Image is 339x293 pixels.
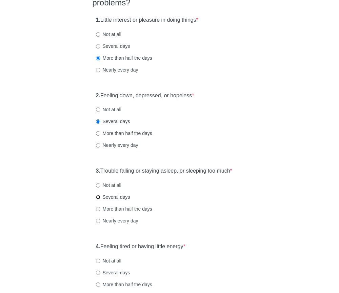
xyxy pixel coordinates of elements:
[96,207,100,211] input: More than half the days
[96,194,130,200] label: Several days
[96,92,194,100] label: Feeling down, depressed, or hopeless
[96,206,152,212] label: More than half the days
[96,106,121,113] label: Not at all
[96,44,100,48] input: Several days
[96,66,138,73] label: Nearly every day
[96,55,152,61] label: More than half the days
[96,282,100,287] input: More than half the days
[96,43,130,50] label: Several days
[96,243,100,249] strong: 4.
[96,183,100,188] input: Not at all
[96,93,100,98] strong: 2.
[96,16,198,24] label: Little interest or pleasure in doing things
[96,269,130,276] label: Several days
[96,17,100,23] strong: 1.
[96,167,232,175] label: Trouble falling or staying asleep, or sleeping too much
[96,259,100,263] input: Not at all
[96,219,100,223] input: Nearly every day
[96,243,185,251] label: Feeling tired or having little energy
[96,31,121,38] label: Not at all
[96,271,100,275] input: Several days
[96,68,100,72] input: Nearly every day
[96,195,100,199] input: Several days
[96,130,152,137] label: More than half the days
[96,108,100,112] input: Not at all
[96,143,100,148] input: Nearly every day
[96,118,130,125] label: Several days
[96,168,100,174] strong: 3.
[96,56,100,60] input: More than half the days
[96,32,100,37] input: Not at all
[96,257,121,264] label: Not at all
[96,119,100,124] input: Several days
[96,131,100,136] input: More than half the days
[96,142,138,149] label: Nearly every day
[96,217,138,224] label: Nearly every day
[96,281,152,288] label: More than half the days
[96,182,121,189] label: Not at all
